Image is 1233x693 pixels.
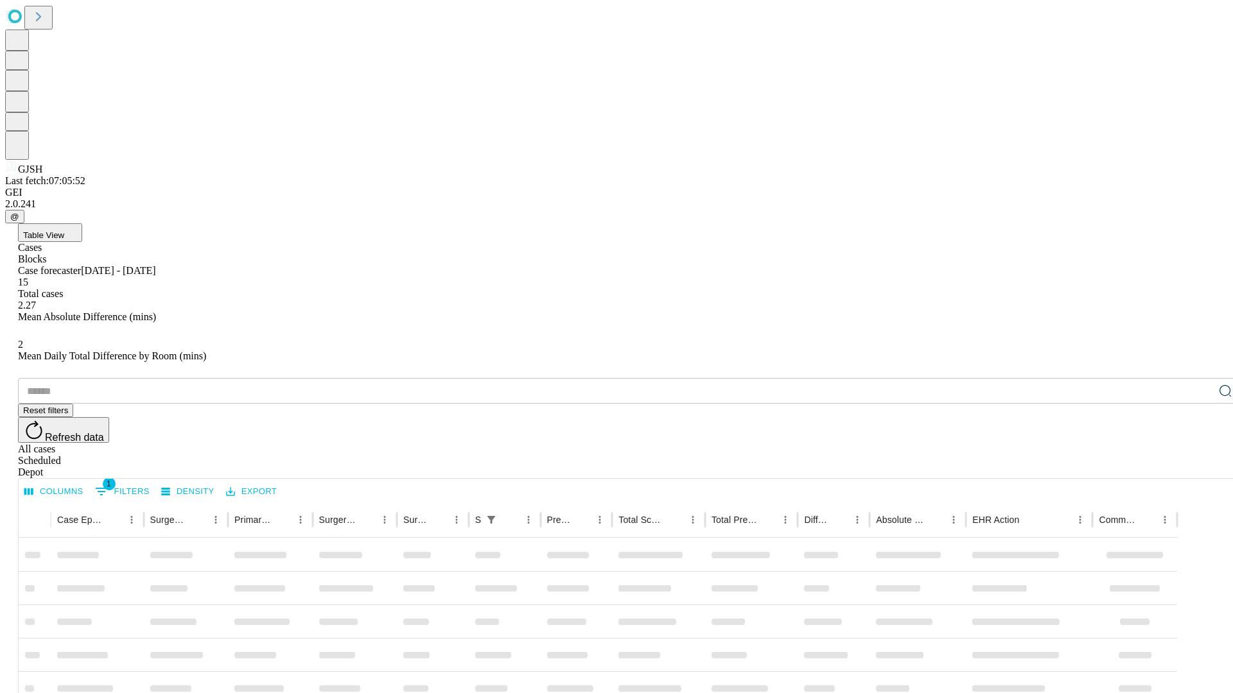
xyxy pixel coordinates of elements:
div: 2.0.241 [5,198,1228,210]
button: Show filters [92,481,153,502]
button: Menu [684,511,702,529]
span: Table View [23,230,64,240]
button: Sort [573,511,591,529]
button: Sort [830,511,848,529]
div: 1 active filter [482,511,500,529]
span: Reset filters [23,406,68,415]
button: Sort [430,511,448,529]
span: Case forecaster [18,265,81,276]
button: Menu [1071,511,1089,529]
button: Sort [502,511,520,529]
button: Menu [945,511,963,529]
div: Comments [1099,515,1136,525]
span: Mean Daily Total Difference by Room (mins) [18,350,206,361]
div: Absolute Difference [876,515,925,525]
button: Menu [292,511,310,529]
button: Refresh data [18,417,109,443]
button: Sort [274,511,292,529]
button: Sort [1020,511,1038,529]
button: Menu [123,511,141,529]
button: Menu [1156,511,1174,529]
div: Case Epic Id [57,515,103,525]
div: Difference [804,515,829,525]
button: Sort [105,511,123,529]
button: Menu [520,511,538,529]
button: Sort [758,511,776,529]
div: Predicted In Room Duration [547,515,572,525]
span: 15 [18,277,28,287]
span: 2 [18,339,23,350]
button: Select columns [21,482,87,502]
div: EHR Action [972,515,1019,525]
span: Mean Absolute Difference (mins) [18,311,156,322]
button: Menu [448,511,466,529]
button: Table View [18,223,82,242]
div: Total Predicted Duration [712,515,758,525]
span: Refresh data [45,432,104,443]
button: Export [223,482,280,502]
button: Menu [376,511,394,529]
div: Primary Service [234,515,272,525]
button: Sort [189,511,207,529]
button: Sort [1138,511,1156,529]
button: Density [158,482,218,502]
button: Sort [666,511,684,529]
div: Surgery Name [319,515,356,525]
span: [DATE] - [DATE] [81,265,155,276]
span: @ [10,212,19,221]
div: Scheduled In Room Duration [475,515,481,525]
button: Menu [776,511,794,529]
span: 1 [103,477,116,490]
span: Last fetch: 07:05:52 [5,175,85,186]
button: @ [5,210,24,223]
span: 2.27 [18,300,36,311]
span: GJSH [18,164,42,175]
button: Menu [848,511,866,529]
div: Total Scheduled Duration [618,515,665,525]
button: Menu [207,511,225,529]
button: Sort [358,511,376,529]
button: Reset filters [18,404,73,417]
span: Total cases [18,288,63,299]
div: Surgeon Name [150,515,188,525]
button: Sort [927,511,945,529]
div: GEI [5,187,1228,198]
button: Show filters [482,511,500,529]
div: Surgery Date [403,515,428,525]
button: Menu [591,511,609,529]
